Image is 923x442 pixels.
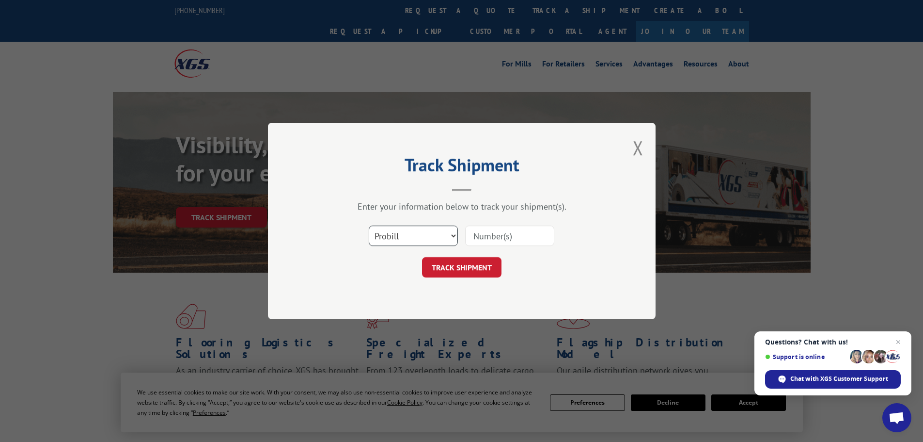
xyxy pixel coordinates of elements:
[422,257,501,278] button: TRACK SHIPMENT
[765,338,901,346] span: Questions? Chat with us!
[765,353,846,360] span: Support is online
[882,403,911,432] div: Open chat
[790,375,888,383] span: Chat with XGS Customer Support
[892,336,904,348] span: Close chat
[765,370,901,389] div: Chat with XGS Customer Support
[465,226,554,246] input: Number(s)
[633,135,643,161] button: Close modal
[316,158,607,177] h2: Track Shipment
[316,201,607,212] div: Enter your information below to track your shipment(s).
